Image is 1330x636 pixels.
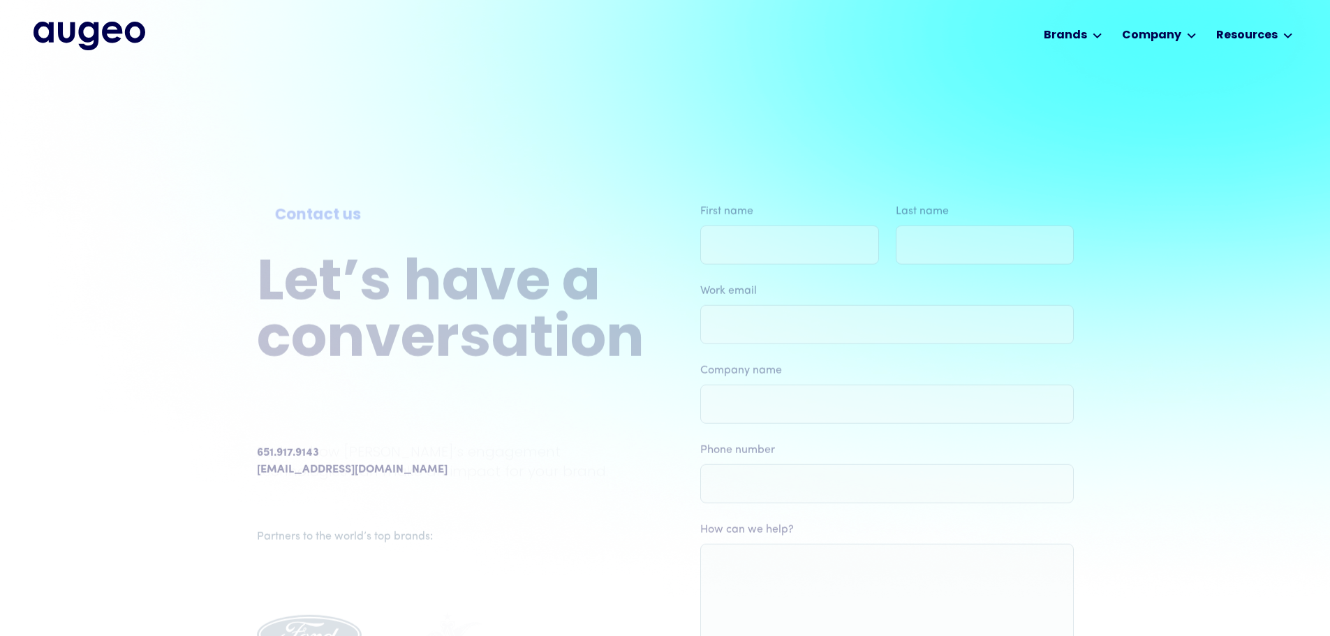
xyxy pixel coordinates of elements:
[700,203,879,220] label: First name
[34,22,145,50] img: Augeo's full logo in midnight blue.
[257,257,644,370] h2: Let’s have a conversation
[257,442,644,481] p: Explore how [PERSON_NAME]’s engagement technologies can make an impact for your brand.
[1044,27,1087,44] div: Brands
[1122,27,1181,44] div: Company
[257,528,638,545] div: Partners to the world’s top brands:
[700,362,1074,379] label: Company name
[1216,27,1278,44] div: Resources
[700,522,1074,538] label: How can we help?
[700,442,1074,459] label: Phone number
[274,204,626,227] div: Contact us
[34,22,145,50] a: home
[700,283,1074,299] label: Work email
[895,203,1074,220] label: Last name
